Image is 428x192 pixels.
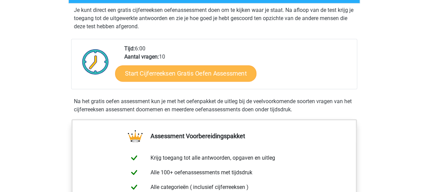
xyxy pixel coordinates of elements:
img: Klok [78,45,113,79]
div: Na het gratis oefen assessment kun je met het oefenpakket de uitleg bij de veelvoorkomende soorte... [71,97,357,114]
p: Je kunt direct een gratis cijferreeksen oefenassessment doen om te kijken waar je staat. Na afloo... [74,6,354,31]
a: Start Cijferreeksen Gratis Oefen Assessment [115,65,256,81]
b: Aantal vragen: [124,53,159,60]
div: 6:00 10 [119,45,356,89]
b: Tijd: [124,45,135,52]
